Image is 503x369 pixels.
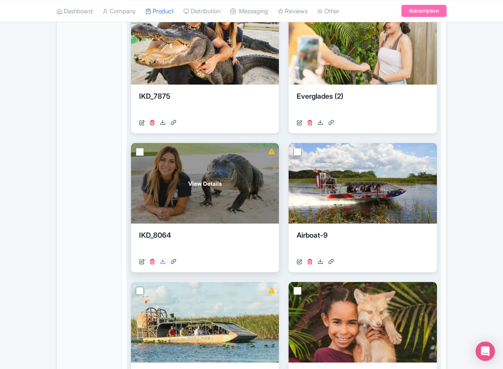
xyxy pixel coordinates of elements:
[139,230,271,254] div: IKD_8064
[139,91,271,115] div: IKD_7875
[188,179,222,188] span: View Details
[476,342,495,361] div: Open Intercom Messenger
[131,143,279,224] a: View Details
[401,5,447,17] a: Subscription
[297,91,428,115] div: Everglades (2)
[297,230,428,254] div: Airboat-9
